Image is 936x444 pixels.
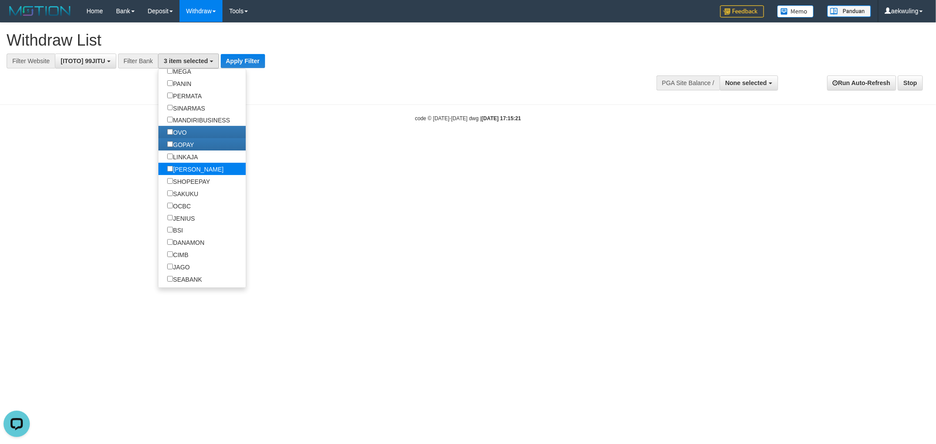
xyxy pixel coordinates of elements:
input: GOPAY [167,141,173,147]
label: SEABANK [158,273,211,285]
input: SEABANK [167,276,173,282]
input: LINKAJA [167,154,173,159]
a: Run Auto-Refresh [827,75,896,90]
input: MEGA [167,68,173,74]
input: CIMB [167,251,173,257]
input: DANAMON [167,239,173,245]
button: None selected [720,75,778,90]
input: OCBC [167,203,173,208]
div: Filter Website [7,54,55,68]
span: [ITOTO] 99JITU [61,57,105,64]
label: BSI [158,224,191,236]
label: JENIUS [158,212,204,224]
label: JAGO [158,261,198,273]
label: OCBC [158,200,199,212]
label: [PERSON_NAME] [158,163,232,175]
label: [GEOGRAPHIC_DATA] [158,285,246,297]
input: SINARMAS [167,105,173,111]
strong: [DATE] 17:15:21 [481,115,521,122]
input: [PERSON_NAME] [167,166,173,172]
div: Filter Bank [118,54,158,68]
button: 3 item selected [158,54,219,68]
h1: Withdraw List [7,32,615,49]
img: Feedback.jpg [720,5,764,18]
label: GOPAY [158,138,203,150]
input: JAGO [167,264,173,269]
input: SAKUKU [167,190,173,196]
input: MANDIRIBUSINESS [167,117,173,122]
label: PERMATA [158,90,211,102]
label: SHOPEEPAY [158,175,219,187]
input: JENIUS [167,215,173,221]
label: PANIN [158,77,200,90]
label: CIMB [158,248,197,261]
label: SAKUKU [158,187,207,200]
a: Stop [898,75,923,90]
span: 3 item selected [164,57,208,64]
label: MANDIRIBUSINESS [158,114,239,126]
input: OVO [167,129,173,135]
small: code © [DATE]-[DATE] dwg | [415,115,521,122]
input: PERMATA [167,93,173,98]
label: OVO [158,126,195,138]
img: panduan.png [827,5,871,17]
img: MOTION_logo.png [7,4,73,18]
button: [ITOTO] 99JITU [55,54,116,68]
input: PANIN [167,80,173,86]
label: MEGA [158,65,200,77]
label: DANAMON [158,236,213,248]
span: None selected [725,79,767,86]
img: Button%20Memo.svg [777,5,814,18]
button: Apply Filter [221,54,265,68]
button: Open LiveChat chat widget [4,4,30,30]
input: SHOPEEPAY [167,178,173,184]
label: LINKAJA [158,150,207,163]
input: BSI [167,227,173,233]
div: PGA Site Balance / [656,75,720,90]
label: SINARMAS [158,102,214,114]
